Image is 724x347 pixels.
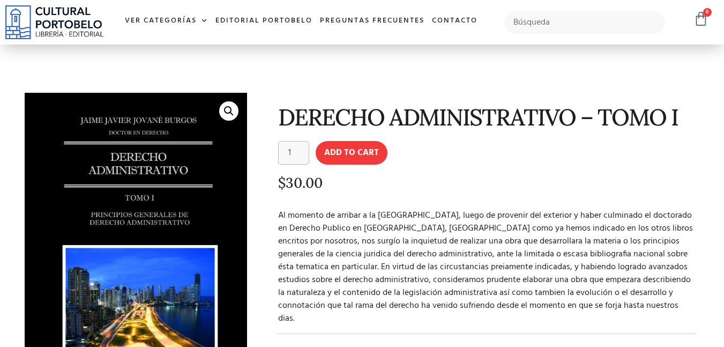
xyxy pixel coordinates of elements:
a: 🔍 [219,101,238,121]
a: Contacto [428,10,481,33]
bdi: 30.00 [278,174,323,191]
p: Al momento de arribar a la [GEOGRAPHIC_DATA], luego de provenir del exterior y haber culminado el... [278,209,697,325]
a: 0 [693,11,708,27]
a: Preguntas frecuentes [316,10,428,33]
a: Ver Categorías [121,10,212,33]
button: Add to cart [316,141,387,165]
a: Editorial Portobelo [212,10,316,33]
input: Product quantity [278,141,309,165]
h1: DERECHO ADMINISTRATIVO – TOMO I [278,105,697,130]
span: $ [278,174,286,191]
input: Búsqueda [504,11,666,34]
span: 0 [703,8,712,17]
